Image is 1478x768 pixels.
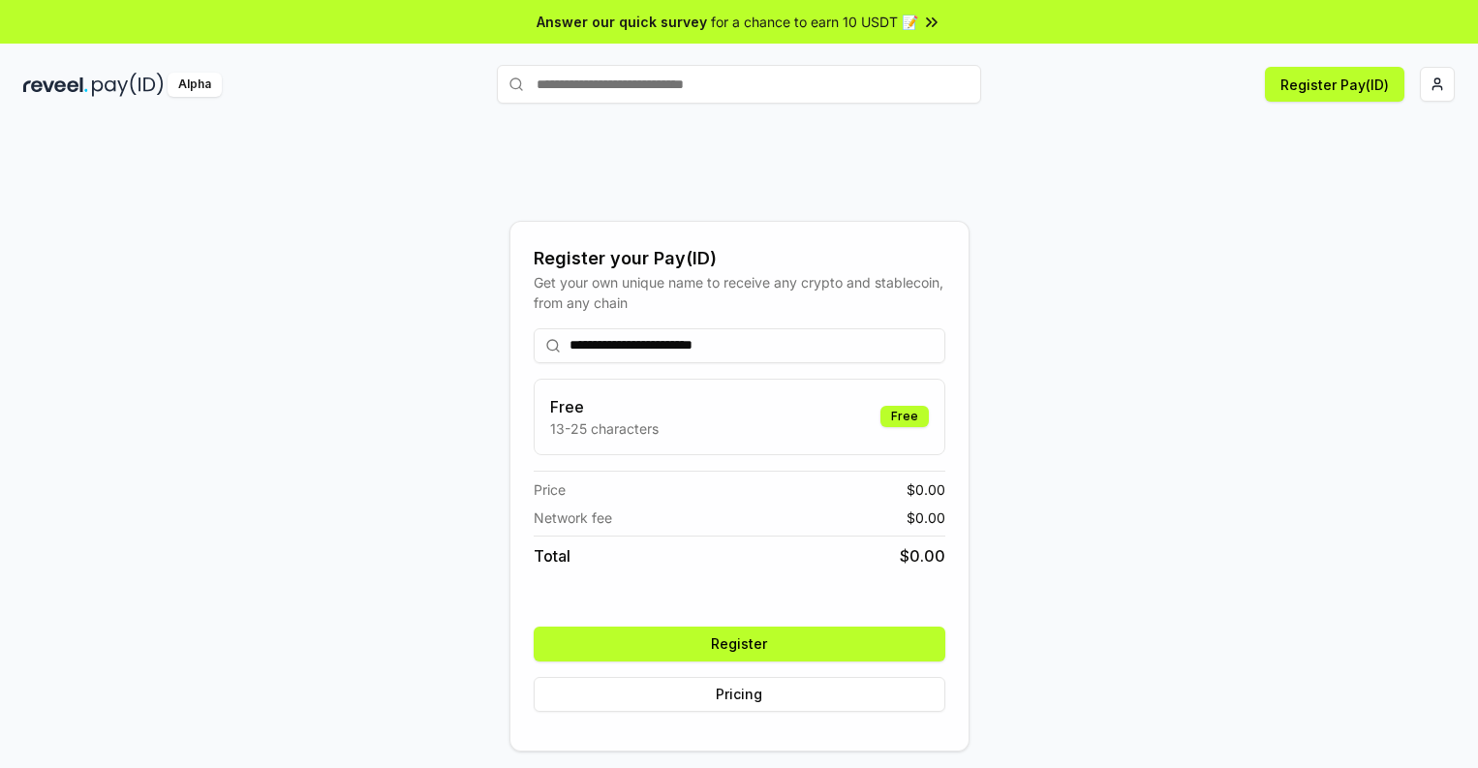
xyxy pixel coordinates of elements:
[534,479,566,500] span: Price
[1265,67,1404,102] button: Register Pay(ID)
[900,544,945,568] span: $ 0.00
[880,406,929,427] div: Free
[92,73,164,97] img: pay_id
[537,12,707,32] span: Answer our quick survey
[550,418,659,439] p: 13-25 characters
[534,245,945,272] div: Register your Pay(ID)
[534,677,945,712] button: Pricing
[711,12,918,32] span: for a chance to earn 10 USDT 📝
[23,73,88,97] img: reveel_dark
[907,507,945,528] span: $ 0.00
[907,479,945,500] span: $ 0.00
[550,395,659,418] h3: Free
[168,73,222,97] div: Alpha
[534,544,570,568] span: Total
[534,627,945,661] button: Register
[534,272,945,313] div: Get your own unique name to receive any crypto and stablecoin, from any chain
[534,507,612,528] span: Network fee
